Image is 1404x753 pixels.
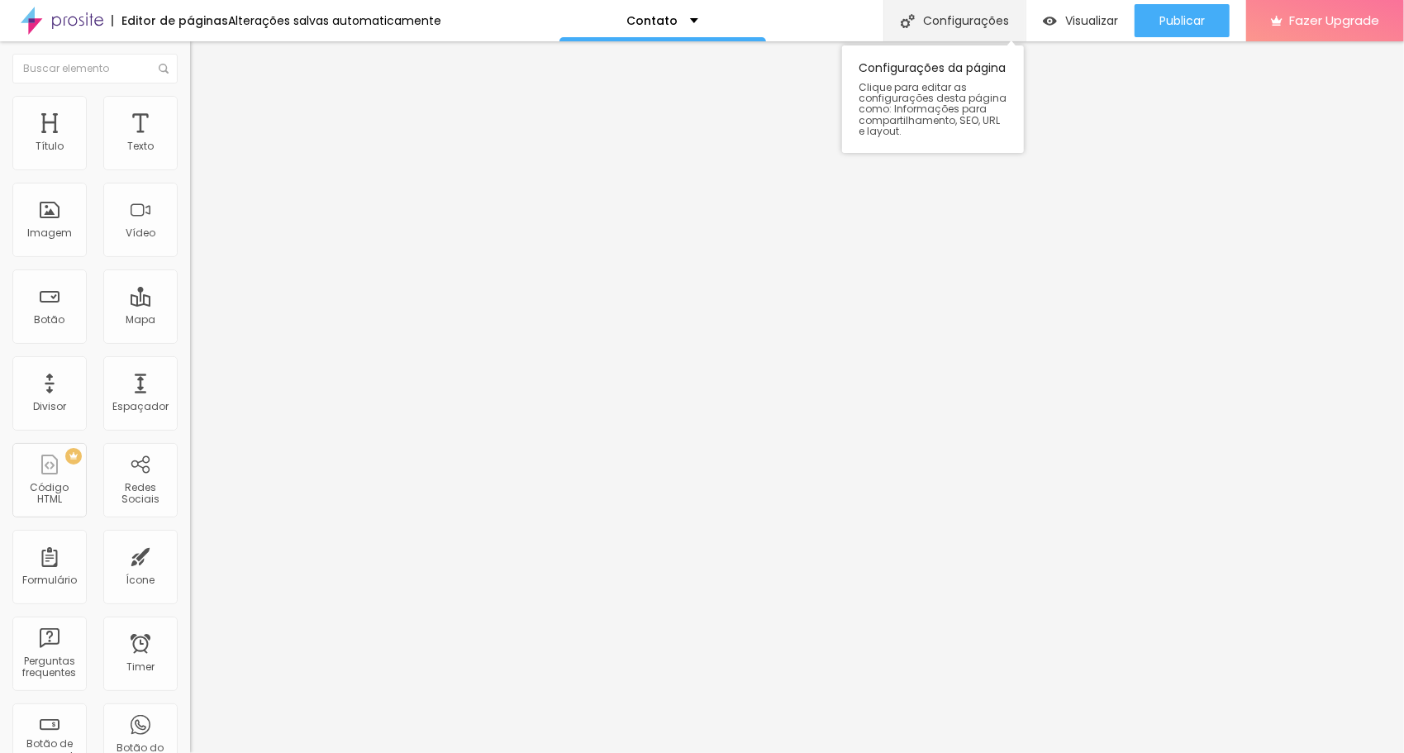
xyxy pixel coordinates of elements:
[17,482,82,506] div: Código HTML
[33,401,66,412] div: Divisor
[1043,14,1057,28] img: view-1.svg
[126,314,155,326] div: Mapa
[17,655,82,679] div: Perguntas frequentes
[127,141,154,152] div: Texto
[126,574,155,586] div: Ícone
[1135,4,1230,37] button: Publicar
[112,15,228,26] div: Editor de páginas
[107,482,173,506] div: Redes Sociais
[126,661,155,673] div: Timer
[35,314,65,326] div: Botão
[626,15,678,26] p: Contato
[1026,4,1135,37] button: Visualizar
[859,82,1007,136] span: Clique para editar as configurações desta página como: Informações para compartilhamento, SEO, UR...
[12,54,178,83] input: Buscar elemento
[159,64,169,74] img: Icone
[228,15,441,26] div: Alterações salvas automaticamente
[22,574,77,586] div: Formulário
[1289,13,1379,27] span: Fazer Upgrade
[126,227,155,239] div: Vídeo
[1065,14,1118,27] span: Visualizar
[36,141,64,152] div: Título
[112,401,169,412] div: Espaçador
[27,227,72,239] div: Imagem
[1159,14,1205,27] span: Publicar
[842,45,1024,153] div: Configurações da página
[901,14,915,28] img: Icone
